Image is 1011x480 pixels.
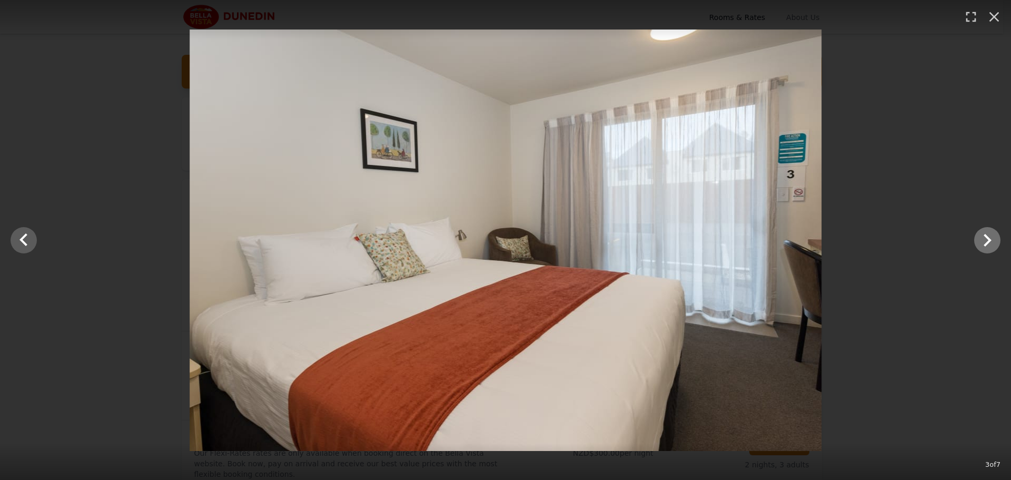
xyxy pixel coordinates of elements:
span: 3 of 7 [985,459,1000,470]
button: Enter fullscreen (f) [959,5,983,28]
button: Show slide 4 of 7 [974,227,1000,253]
button: Close (esc) [983,5,1006,28]
button: Show slide 2 of 7 [11,227,37,253]
img: Image 3 [190,30,821,451]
